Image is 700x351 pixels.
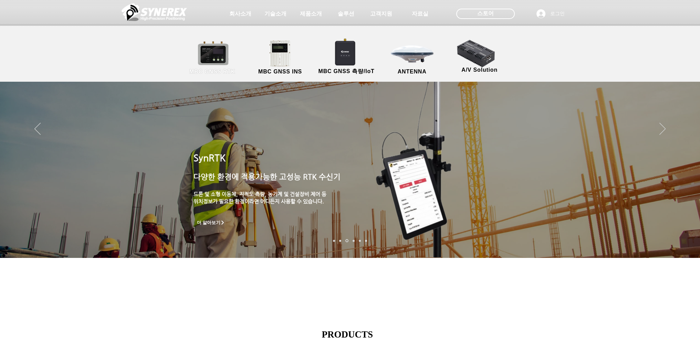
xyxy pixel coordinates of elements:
[331,239,369,242] nav: 슬라이드
[318,68,374,75] span: MBC GNSS 측량/IoT
[398,69,427,75] span: ANTENNA
[197,220,221,226] span: 더 알아보기
[322,329,373,340] span: PRODUCTS
[258,7,293,21] a: 기술소개
[412,10,428,18] span: 자료실
[194,172,341,181] span: 다양한 환경에 적용가능한 고성능 RTK 수신기
[365,240,367,242] a: 정밀농업
[294,7,328,21] a: 제품소개
[339,240,341,242] a: 드론 8 - SMC 2000
[456,9,515,19] div: 스토어
[353,240,355,242] a: 자율주행
[573,134,700,351] iframe: Wix Chat
[336,48,502,267] img: image.png
[313,40,380,76] a: MBC GNSS 측량/IoT
[328,34,363,69] img: SynRTK__.png
[122,2,187,22] img: 씨너렉스_White_simbol_대지 1.png
[477,10,494,17] span: 스토어
[333,240,335,242] a: 로봇- SMC 2000
[189,69,235,75] span: MBC GNSS RTK
[364,7,398,21] a: 고객지원
[548,10,567,17] span: 로그인
[381,40,443,76] a: ANTENNA
[194,218,229,227] a: 더 알아보기
[449,38,511,74] a: A/V Solution
[194,152,226,163] span: SynRTK
[659,123,666,136] button: 다음
[329,7,363,21] a: 솔루션
[34,123,41,136] button: 이전
[181,40,243,76] a: MBC GNSS RTK
[264,10,286,18] span: 기술소개
[249,40,311,76] a: MBC GNSS INS
[260,38,302,68] img: MGI2000_front-removebg-preview (1).png
[338,10,354,18] span: 솔루션
[461,67,498,73] span: A/V Solution
[403,7,437,21] a: 자료실
[194,198,324,204] span: ​위치정보가 필요한 환경이라면 어디든지 사용할 수 있습니다.
[229,10,251,18] span: 회사소개
[223,7,258,21] a: 회사소개
[359,240,361,242] a: 로봇
[300,10,322,18] span: 제품소개
[194,191,326,197] span: 드론 및 소형 이동체, 지적도 측량, 농기계 및 건설장비 제어 등
[345,239,348,242] a: 측량 IoT
[258,69,302,75] span: MBC GNSS INS
[532,7,570,20] button: 로그인
[370,10,392,18] span: 고객지원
